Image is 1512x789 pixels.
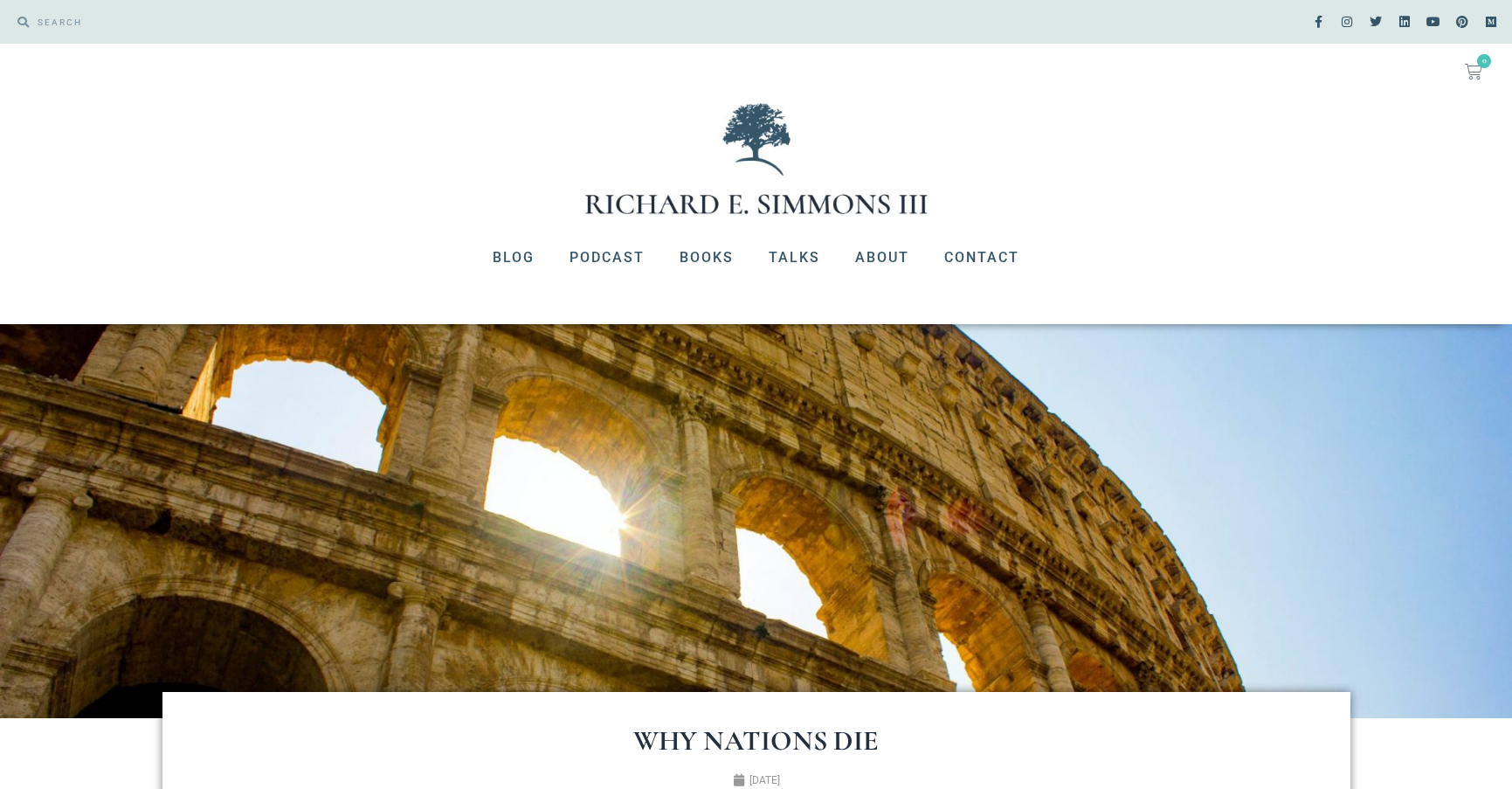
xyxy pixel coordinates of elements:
[662,235,751,280] a: Books
[1477,54,1491,68] span: 0
[927,235,1037,280] a: Contact
[475,235,552,280] a: Blog
[552,235,662,280] a: Podcast
[232,727,1281,755] h1: Why Nations Die
[733,772,780,788] a: [DATE]
[29,9,748,35] input: SEARCH
[1444,52,1503,91] a: 0
[751,235,838,280] a: Talks
[838,235,927,280] a: About
[749,774,780,786] time: [DATE]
